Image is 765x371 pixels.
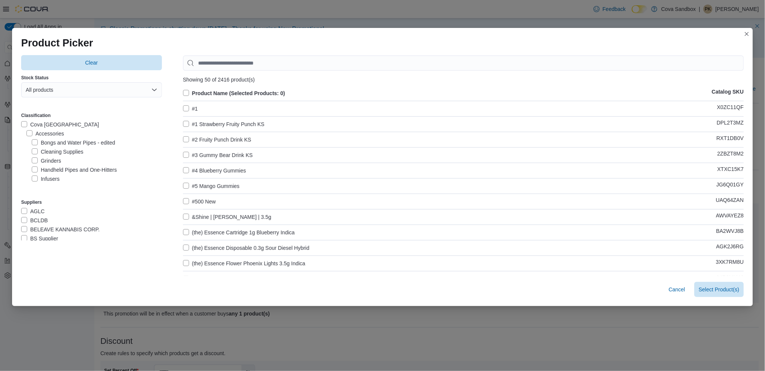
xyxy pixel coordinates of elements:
[742,29,751,38] button: Closes this modal window
[21,75,49,81] label: Stock Status
[717,120,744,129] p: DPL2T3MZ
[32,138,115,147] label: Bongs and Water Pipes - edited
[21,37,93,49] h1: Product Picker
[32,174,60,183] label: Infusers
[21,207,45,216] label: AGLC
[21,82,162,97] button: All products
[183,89,285,98] label: Product Name (Selected Products: 0)
[666,282,688,297] button: Cancel
[716,212,744,222] p: AWVAYEZ8
[21,199,42,205] label: Suppliers
[183,243,309,252] label: (the) Essence Disposable 0.3g Sour Diesel Hybrid
[183,151,253,160] label: #3 Gummy Bear Drink KS
[32,183,97,192] label: Multi-Tools and KITS $2
[716,228,744,237] p: BA2WVJ8B
[21,112,51,119] label: Classification
[717,182,744,191] p: JG6Q01GY
[183,135,251,144] label: #2 Fruity Punch Drink KS
[183,228,295,237] label: (the) Essence Cartridge 1g Blueberry Indica
[85,59,98,66] span: Clear
[32,165,117,174] label: Handheld Pipes and One-Hitters
[32,147,83,156] label: Cleaning Supplies
[183,104,198,113] label: #1
[717,151,744,160] p: 2ZBZT8M2
[21,225,100,234] label: BELEAVE KANNABIS CORP.
[716,259,744,268] p: 3XK7RM8U
[32,156,61,165] label: Grinders
[183,182,240,191] label: #5 Mango Gummies
[183,259,305,268] label: (the) Essence Flower Phoenix Lights 3.5g Indica
[717,166,744,175] p: XTXC15K7
[21,234,58,243] label: BS Supplier
[717,104,744,113] p: X0ZC11QF
[716,197,744,206] p: UAQ64ZAN
[717,135,744,144] p: RXT1DB0V
[183,55,744,71] input: Use aria labels when no actual label is in use
[183,197,216,206] label: #500 New
[26,129,64,138] label: Accessories
[183,77,744,83] div: Showing 50 of 2416 product(s)
[183,274,265,283] label: 1 Variant without brand - 500ml
[21,216,48,225] label: BCLDB
[183,120,265,129] label: #1 Strawberry Fruity Punch KS
[183,166,246,175] label: #4 Blueberry Gummies
[183,212,271,222] label: &Shine | [PERSON_NAME] | 3.5g
[669,286,685,293] span: Cancel
[21,55,162,70] button: Clear
[694,282,744,297] button: Select Product(s)
[699,286,739,293] span: Select Product(s)
[712,89,744,98] p: Catalog SKU
[716,243,744,252] p: AGK2J6RG
[717,274,744,283] p: 84R2MM46
[21,120,99,129] label: Cova [GEOGRAPHIC_DATA]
